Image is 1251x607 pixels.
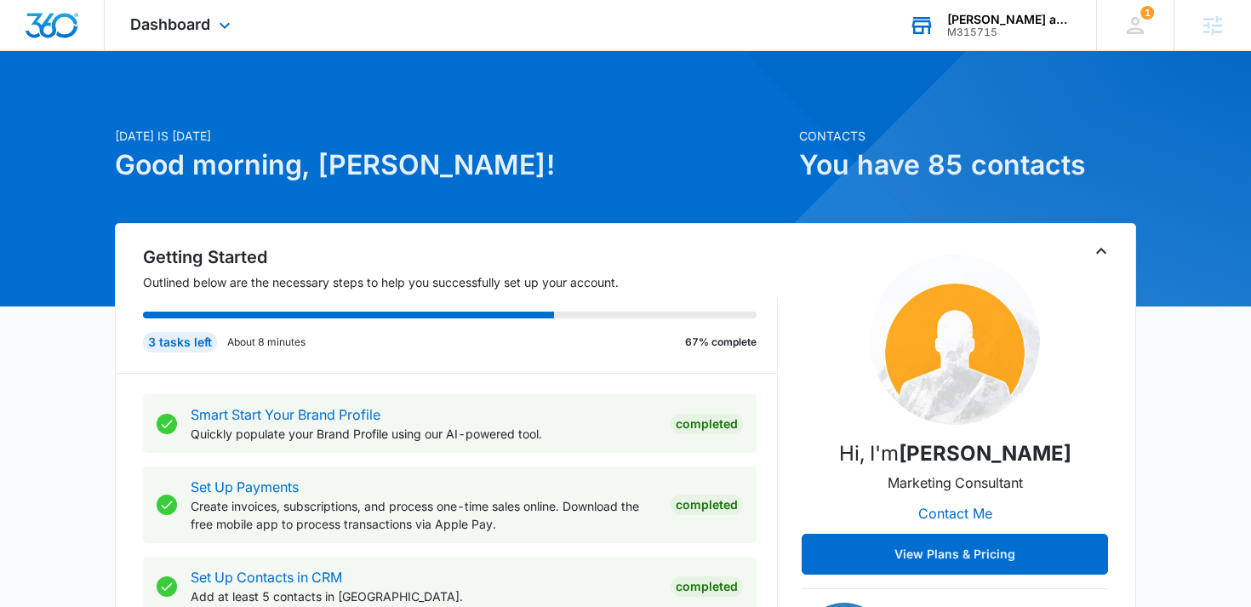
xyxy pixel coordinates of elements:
span: Dashboard [130,15,210,33]
div: notifications count [1140,6,1154,20]
a: Set Up Payments [191,478,299,495]
p: Add at least 5 contacts in [GEOGRAPHIC_DATA]. [191,587,657,605]
p: Quickly populate your Brand Profile using our AI-powered tool. [191,425,657,443]
p: Create invoices, subscriptions, and process one-time sales online. Download the free mobile app t... [191,497,657,533]
a: Set Up Contacts in CRM [191,569,342,586]
p: 67% complete [685,335,757,350]
span: 1 [1140,6,1154,20]
h1: Good morning, [PERSON_NAME]! [115,145,789,186]
div: Completed [671,576,743,597]
div: 3 tasks left [143,332,217,352]
h1: You have 85 contacts [799,145,1136,186]
p: Contacts [799,127,1136,145]
div: Completed [671,414,743,434]
p: About 8 minutes [227,335,306,350]
h2: Getting Started [143,244,778,270]
a: Smart Start Your Brand Profile [191,406,380,423]
p: Marketing Consultant [888,472,1023,493]
button: Toggle Collapse [1091,241,1111,261]
p: Hi, I'm [839,438,1071,469]
button: View Plans & Pricing [802,534,1108,575]
div: account name [947,13,1071,26]
button: Contact Me [901,493,1009,534]
div: account id [947,26,1071,38]
div: Completed [671,495,743,515]
strong: [PERSON_NAME] [899,441,1071,466]
img: Stuart Frazier [870,255,1040,425]
p: [DATE] is [DATE] [115,127,789,145]
p: Outlined below are the necessary steps to help you successfully set up your account. [143,273,778,291]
